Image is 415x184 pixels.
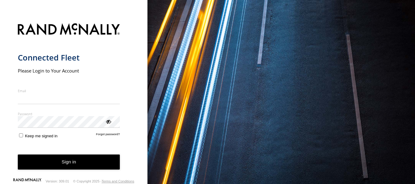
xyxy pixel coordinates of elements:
[25,134,57,138] span: Keep me signed in
[18,22,120,38] img: Rand McNally
[46,179,69,183] div: Version: 309.01
[18,68,120,74] h2: Please Login to Your Account
[105,118,111,124] div: ViewPassword
[73,179,134,183] div: © Copyright 2025 -
[18,88,120,93] label: Email
[96,132,120,138] a: Forgot password?
[18,112,120,116] label: Password
[19,133,23,137] input: Keep me signed in
[18,53,120,63] h1: Connected Fleet
[18,20,130,179] form: main
[18,155,120,170] button: Sign in
[102,179,134,183] a: Terms and Conditions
